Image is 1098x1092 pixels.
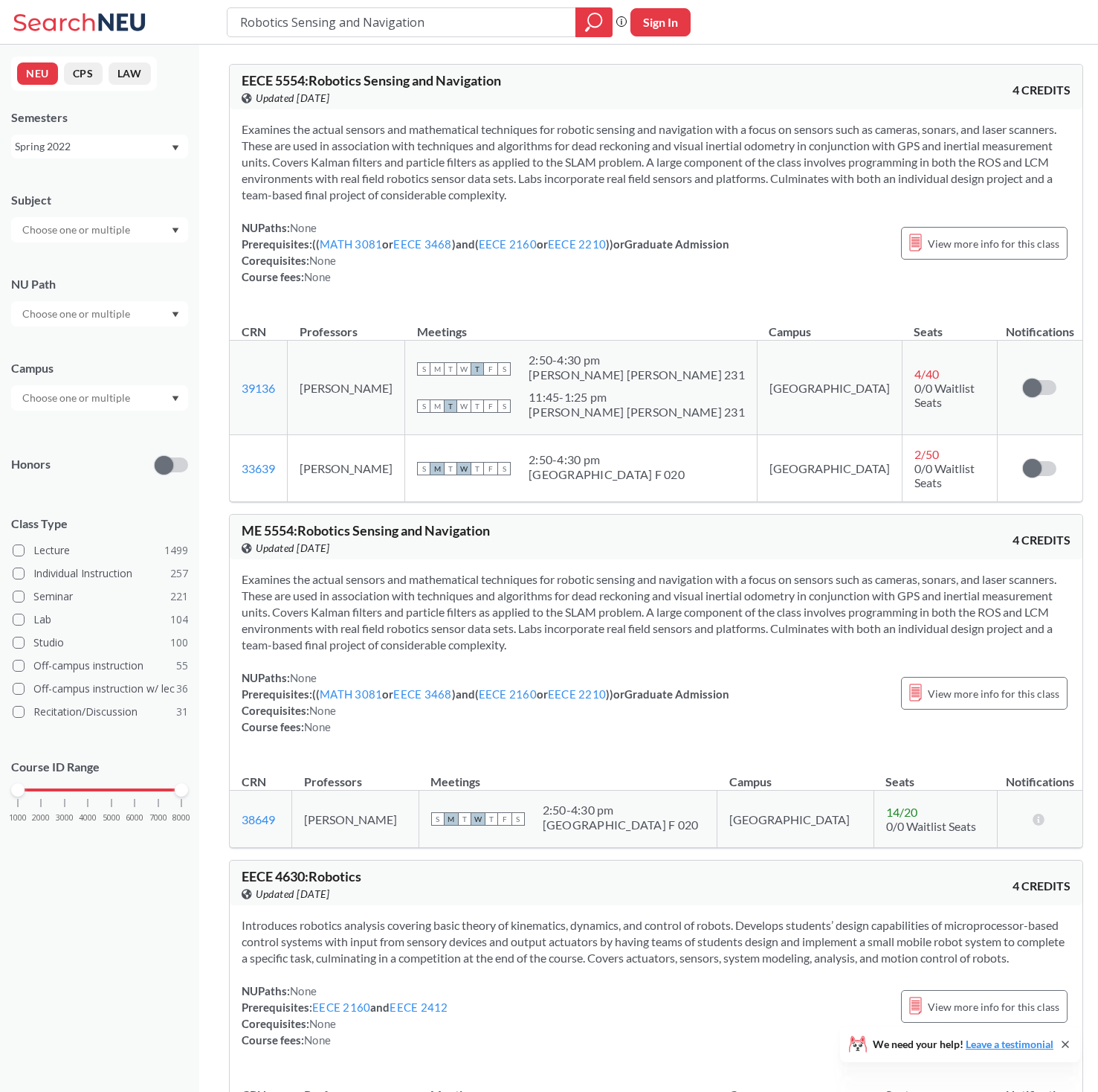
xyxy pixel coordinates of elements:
span: 7000 [149,814,167,822]
a: EECE 2210 [548,237,606,251]
div: Dropdown arrow [11,385,188,411]
span: 1499 [164,542,188,559]
span: 0/0 Waitlist Seats [914,381,975,409]
span: None [304,720,331,733]
span: F [484,462,497,475]
span: 2000 [32,814,50,822]
a: 38649 [242,812,275,826]
span: 4 CREDITS [1013,878,1070,894]
td: [PERSON_NAME] [288,341,405,435]
svg: magnifying glass [585,12,603,33]
div: Subject [11,192,188,208]
div: Campus [11,360,188,376]
span: None [290,671,317,684]
span: T [444,399,457,413]
div: magnifying glass [575,7,613,37]
span: 104 [170,611,188,628]
span: 257 [170,565,188,582]
span: EECE 5554 : Robotics Sensing and Navigation [242,72,501,89]
span: 100 [170,635,188,651]
th: Seats [873,759,997,791]
span: S [417,462,430,475]
svg: Dropdown arrow [172,145,179,151]
span: T [471,362,484,376]
div: [PERSON_NAME] [PERSON_NAME] 231 [529,367,745,382]
input: Choose one or multiple [15,305,140,323]
span: T [471,399,484,413]
th: Campus [757,309,902,341]
div: 2:50 - 4:30 pm [529,452,685,467]
span: M [430,462,444,475]
span: Updated [DATE] [256,90,329,106]
span: 0/0 Waitlist Seats [886,819,976,833]
label: Seminar [13,587,188,606]
span: View more info for this class [928,684,1059,703]
div: 2:50 - 4:30 pm [529,353,745,367]
span: We need your help! [873,1039,1053,1050]
a: EECE 3468 [393,237,451,251]
label: Lab [13,610,188,629]
span: View more info for this class [928,998,1059,1016]
a: EECE 2412 [390,1001,448,1014]
span: W [457,399,471,413]
td: [GEOGRAPHIC_DATA] [757,435,902,502]
div: [GEOGRAPHIC_DATA] F 020 [529,467,685,482]
span: S [431,812,445,826]
span: S [497,399,511,413]
span: 6000 [126,814,143,822]
a: MATH 3081 [320,237,382,251]
span: 2 / 50 [914,447,939,461]
span: None [290,984,317,998]
span: 0/0 Waitlist Seats [914,461,975,489]
td: [GEOGRAPHIC_DATA] [757,341,902,435]
a: EECE 2160 [479,687,537,701]
span: None [304,270,331,283]
span: T [458,812,471,826]
div: NUPaths: Prerequisites: ( ( or ) and ( or ) ) or Graduate Admission Corequisites: Course fees: [242,219,729,285]
p: Honors [11,456,51,473]
svg: Dropdown arrow [172,396,179,402]
a: Leave a testimonial [966,1038,1053,1050]
span: Introduces robotics analysis covering basic theory of kinematics, dynamics, and control of robots... [242,918,1065,965]
span: Class Type [11,516,188,532]
span: 8000 [172,814,190,822]
th: Professors [292,759,419,791]
span: W [457,462,471,475]
span: 4 / 40 [914,367,939,381]
th: Professors [288,309,405,341]
span: EECE 4630 : Robotics [242,868,361,884]
svg: Dropdown arrow [172,312,179,318]
a: MATH 3081 [320,687,382,701]
button: CPS [64,62,103,85]
span: M [430,399,444,413]
th: Meetings [419,759,717,791]
span: T [444,462,457,475]
span: Updated [DATE] [256,886,329,902]
div: CRN [242,774,266,790]
button: LAW [109,62,151,85]
span: F [484,399,497,413]
a: 39136 [242,381,275,395]
a: EECE 2160 [479,237,537,251]
span: None [290,221,317,234]
button: Sign In [630,8,691,36]
th: Notifications [997,309,1082,341]
div: 2:50 - 4:30 pm [543,803,699,818]
span: T [444,362,457,376]
div: Semesters [11,109,188,126]
th: Campus [717,759,873,791]
a: EECE 2160 [312,1001,370,1014]
span: Examines the actual sensors and mathematical techniques for robotic sensing and navigation with a... [242,572,1056,652]
div: [PERSON_NAME] [PERSON_NAME] 231 [529,405,745,420]
td: [PERSON_NAME] [292,791,419,848]
span: W [457,362,471,376]
span: None [309,704,336,717]
th: Seats [902,309,997,341]
th: Notifications [997,759,1082,791]
div: NUPaths: Prerequisites: and Corequisites: Course fees: [242,983,448,1048]
span: 1000 [9,814,27,822]
div: [GEOGRAPHIC_DATA] F 020 [543,818,699,832]
div: NU Path [11,276,188,292]
svg: Dropdown arrow [172,228,179,234]
a: EECE 2210 [548,687,606,701]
